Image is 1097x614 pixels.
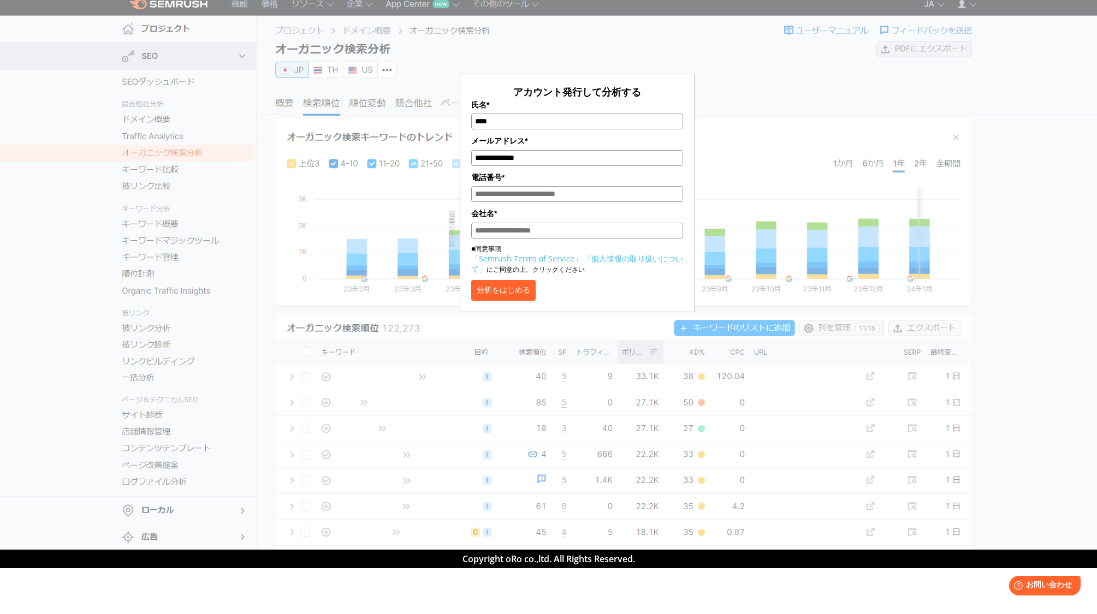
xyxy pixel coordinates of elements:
label: 電話番号* [471,171,683,183]
span: Copyright oRo co.,ltd. All Rights Reserved. [462,553,635,565]
a: 「個人情報の取り扱いについて」 [471,253,683,274]
p: ■同意事項 にご同意の上、クリックください [471,244,683,275]
a: 「Semrush Terms of Service」 [471,253,582,264]
label: メールアドレス* [471,135,683,147]
button: 分析をはじめる [471,280,536,301]
iframe: Help widget launcher [1000,571,1085,602]
span: アカウント発行して分析する [513,85,641,98]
